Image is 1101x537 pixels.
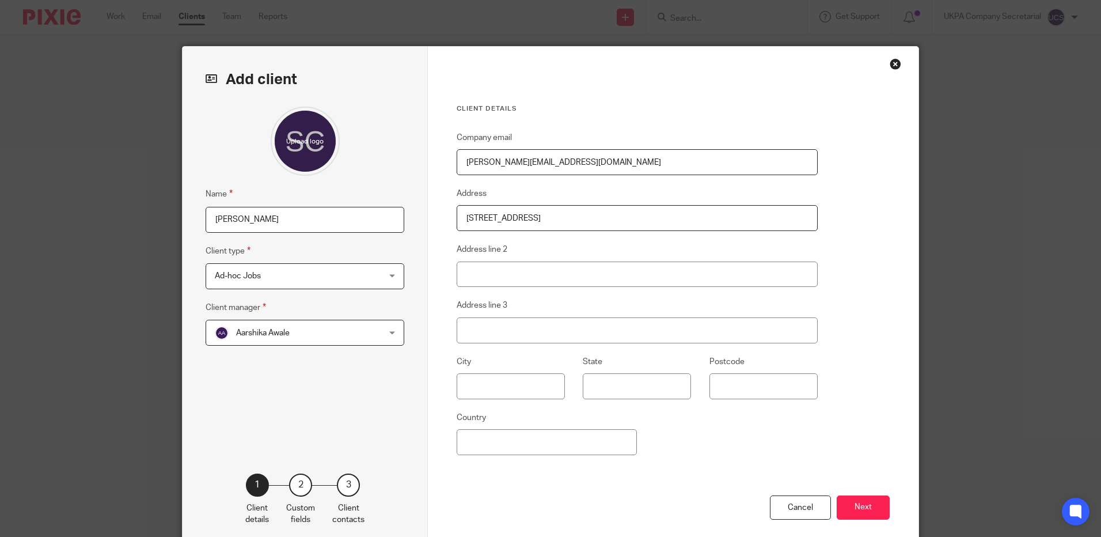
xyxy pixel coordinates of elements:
div: Cancel [770,496,831,520]
h2: Add client [206,70,404,89]
label: City [457,356,471,368]
div: Close this dialog window [890,58,901,70]
img: svg%3E [215,326,229,340]
label: Address line 2 [457,244,507,255]
label: Country [457,412,486,423]
div: 1 [246,474,269,497]
p: Custom fields [286,502,315,526]
label: State [583,356,602,368]
span: Aarshika Awale [236,329,290,337]
label: Name [206,187,233,201]
label: Company email [457,132,512,143]
label: Client type [206,244,250,258]
div: 2 [289,474,312,497]
div: 3 [337,474,360,497]
p: Client details [245,502,269,526]
button: Next [837,496,890,520]
span: Ad-hoc Jobs [215,272,261,280]
h3: Client details [457,104,818,114]
p: Client contacts [332,502,365,526]
label: Address line 3 [457,300,507,311]
label: Address [457,188,487,199]
label: Postcode [709,356,745,368]
label: Client manager [206,301,266,314]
